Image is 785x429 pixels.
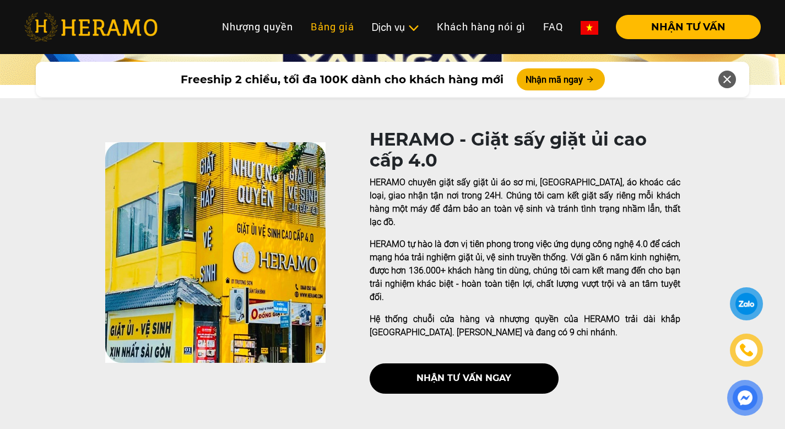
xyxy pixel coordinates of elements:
div: Dịch vụ [372,20,419,35]
a: Khách hàng nói gì [428,15,534,39]
button: NHẬN TƯ VẤN [616,15,761,39]
p: HERAMO chuyên giặt sấy giặt ủi áo sơ mi, [GEOGRAPHIC_DATA], áo khoác các loại, giao nhận tận nơi ... [370,176,680,229]
span: Freeship 2 chiều, tối đa 100K dành cho khách hàng mới [181,71,504,88]
button: nhận tư vấn ngay [370,363,559,394]
button: Nhận mã ngay [517,68,605,90]
p: Hệ thống chuỗi cửa hàng và nhượng quyền của HERAMO trải dài khắp [GEOGRAPHIC_DATA]. [PERSON_NAME]... [370,313,680,339]
img: heramo-logo.png [24,13,158,41]
a: NHẬN TƯ VẤN [607,22,761,32]
img: heramo-quality-banner [105,142,326,363]
a: FAQ [534,15,572,39]
img: subToggleIcon [408,23,419,34]
h1: HERAMO - Giặt sấy giặt ủi cao cấp 4.0 [370,129,680,171]
a: Bảng giá [302,15,363,39]
img: vn-flag.png [581,21,598,35]
p: HERAMO tự hào là đơn vị tiên phong trong việc ứng dụng công nghệ 4.0 để cách mạng hóa trải nghiệm... [370,238,680,304]
a: Nhượng quyền [213,15,302,39]
a: phone-icon [732,335,761,365]
img: phone-icon [740,344,752,356]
